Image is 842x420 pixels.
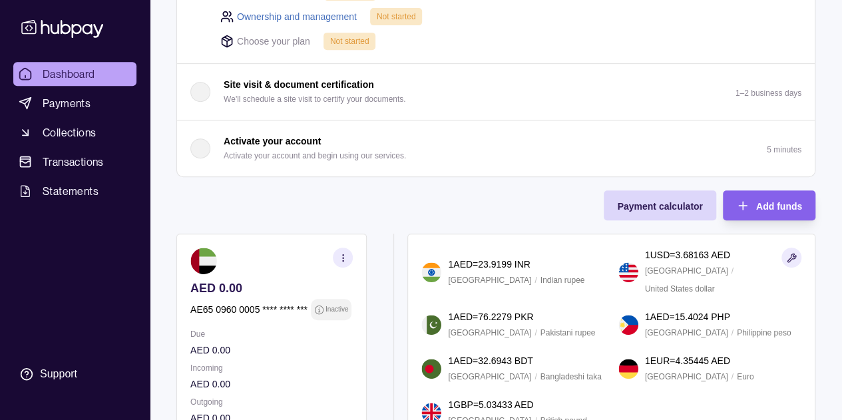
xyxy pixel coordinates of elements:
[13,62,136,86] a: Dashboard
[732,369,734,384] p: /
[448,257,530,272] p: 1 AED = 23.9199 INR
[448,369,531,384] p: [GEOGRAPHIC_DATA]
[190,361,353,375] p: Incoming
[421,315,441,335] img: pk
[534,273,536,288] p: /
[13,150,136,174] a: Transactions
[737,369,753,384] p: Euro
[732,264,734,278] p: /
[448,310,533,324] p: 1 AED = 76.2279 PKR
[13,179,136,203] a: Statements
[43,154,104,170] span: Transactions
[617,201,702,212] span: Payment calculator
[645,264,728,278] p: [GEOGRAPHIC_DATA]
[723,190,815,220] button: Add funds
[421,359,441,379] img: bd
[618,262,638,282] img: us
[645,310,730,324] p: 1 AED = 15.4024 PHP
[13,91,136,115] a: Payments
[645,282,715,296] p: United States dollar
[421,262,441,282] img: in
[237,9,357,24] a: Ownership and management
[540,273,585,288] p: Indian rupee
[190,327,353,341] p: Due
[540,325,596,340] p: Pakistani rupee
[737,325,791,340] p: Philippine peso
[177,120,815,176] button: Activate your account Activate your account and begin using our services.5 minutes
[330,37,369,46] span: Not started
[224,92,406,106] p: We'll schedule a site visit to certify your documents.
[190,343,353,357] p: AED 0.00
[645,248,730,262] p: 1 USD = 3.68163 AED
[40,367,77,381] div: Support
[448,353,532,368] p: 1 AED = 32.6943 BDT
[190,281,353,296] p: AED 0.00
[732,325,734,340] p: /
[645,325,728,340] p: [GEOGRAPHIC_DATA]
[736,89,801,98] p: 1–2 business days
[448,325,531,340] p: [GEOGRAPHIC_DATA]
[190,395,353,409] p: Outgoing
[540,369,602,384] p: Bangladeshi taka
[224,148,406,163] p: Activate your account and begin using our services.
[43,124,96,140] span: Collections
[618,315,638,335] img: ph
[448,273,531,288] p: [GEOGRAPHIC_DATA]
[448,397,533,412] p: 1 GBP = 5.03433 AED
[618,359,638,379] img: de
[534,325,536,340] p: /
[43,66,95,82] span: Dashboard
[756,201,802,212] span: Add funds
[325,302,348,317] p: Inactive
[237,34,310,49] p: Choose your plan
[767,145,801,154] p: 5 minutes
[645,369,728,384] p: [GEOGRAPHIC_DATA]
[224,77,374,92] p: Site visit & document certification
[13,120,136,144] a: Collections
[177,64,815,120] button: Site visit & document certification We'll schedule a site visit to certify your documents.1–2 bus...
[190,248,217,274] img: ae
[604,190,716,220] button: Payment calculator
[13,360,136,388] a: Support
[645,353,730,368] p: 1 EUR = 4.35445 AED
[534,369,536,384] p: /
[377,12,416,21] span: Not started
[224,134,321,148] p: Activate your account
[43,183,99,199] span: Statements
[43,95,91,111] span: Payments
[190,377,353,391] p: AED 0.00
